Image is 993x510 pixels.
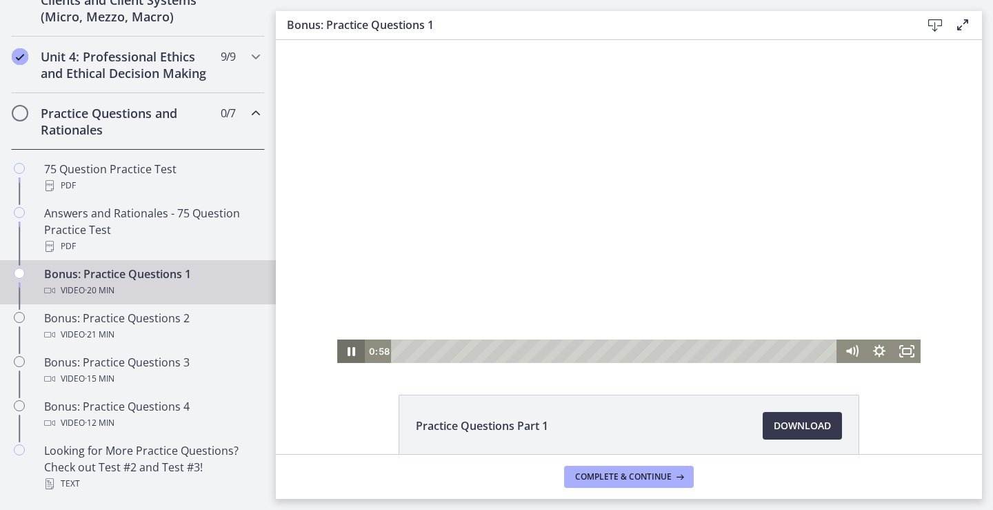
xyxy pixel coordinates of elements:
[44,475,259,492] div: Text
[85,371,114,387] span: · 15 min
[44,177,259,194] div: PDF
[44,354,259,387] div: Bonus: Practice Questions 3
[44,238,259,255] div: PDF
[12,48,28,65] i: Completed
[44,282,259,299] div: Video
[44,398,259,431] div: Bonus: Practice Questions 4
[41,105,209,138] h2: Practice Questions and Rationales
[575,471,672,482] span: Complete & continue
[41,48,209,81] h2: Unit 4: Professional Ethics and Ethical Decision Making
[564,466,694,488] button: Complete & continue
[221,48,235,65] span: 9 / 9
[763,412,842,440] a: Download
[287,17,899,33] h3: Bonus: Practice Questions 1
[44,442,259,492] div: Looking for More Practice Questions? Check out Test #2 and Test #3!
[44,205,259,255] div: Answers and Rationales - 75 Question Practice Test
[774,418,831,434] span: Download
[44,415,259,431] div: Video
[85,282,114,299] span: · 20 min
[44,310,259,343] div: Bonus: Practice Questions 2
[416,418,548,434] span: Practice Questions Part 1
[85,326,114,343] span: · 21 min
[85,415,114,431] span: · 12 min
[221,105,235,121] span: 0 / 7
[44,266,259,299] div: Bonus: Practice Questions 1
[276,35,982,363] iframe: Video Lesson
[44,161,259,194] div: 75 Question Practice Test
[44,326,259,343] div: Video
[617,305,645,328] button: Fullscreen
[44,371,259,387] div: Video
[590,305,617,328] button: Show settings menu
[562,305,590,328] button: Mute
